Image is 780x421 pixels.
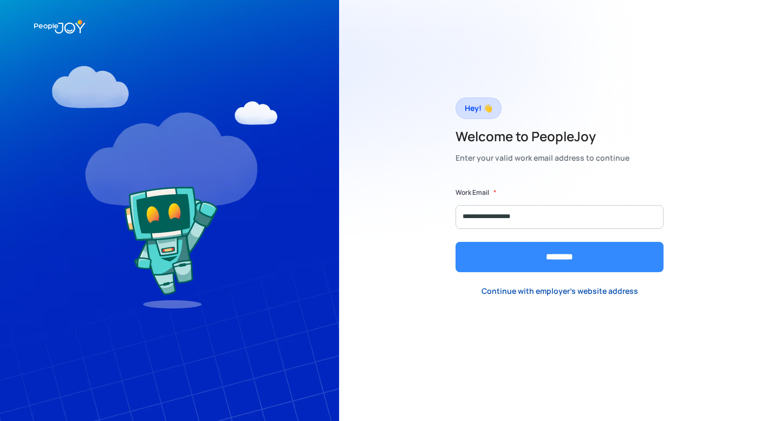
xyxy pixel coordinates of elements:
a: Continue with employer's website address [473,280,647,302]
div: Enter your valid work email address to continue [456,150,629,166]
form: Form [456,187,664,272]
div: Hey! 👋 [465,101,492,116]
label: Work Email [456,187,489,198]
div: Continue with employer's website address [482,286,638,297]
h2: Welcome to PeopleJoy [456,128,629,145]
